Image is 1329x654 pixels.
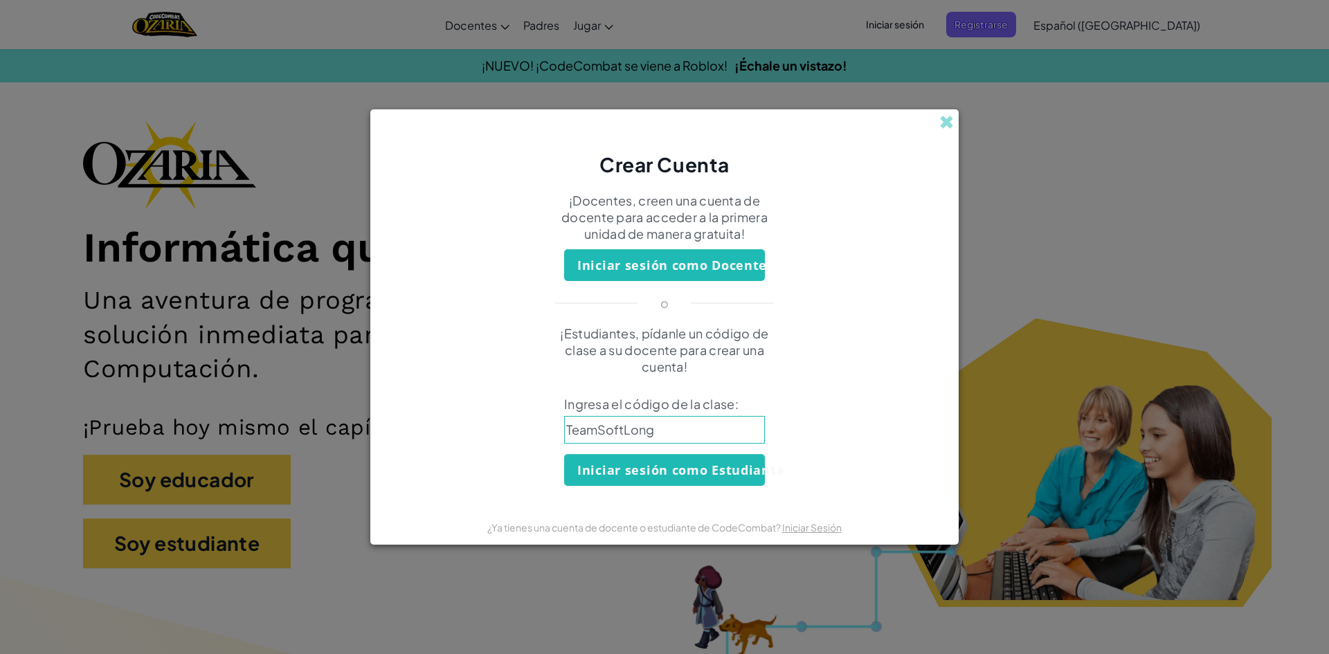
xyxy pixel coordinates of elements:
span: ¿Ya tienes una cuenta de docente o estudiante de CodeCombat? [487,521,782,534]
p: ¡Estudiantes, pídanle un código de clase a su docente para crear una cuenta! [543,325,786,375]
span: Crear Cuenta [599,152,730,176]
span: Ingresa el código de la clase: [564,396,765,412]
button: Iniciar sesión como Estudiante [564,454,765,486]
a: Iniciar Sesión [782,521,842,534]
p: ¡Docentes, creen una cuenta de docente para acceder a la primera unidad de manera gratuita! [543,192,786,242]
button: Iniciar sesión como Docente [564,249,765,281]
p: o [660,295,669,311]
